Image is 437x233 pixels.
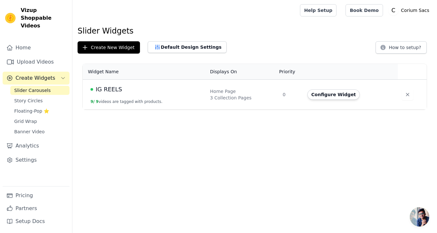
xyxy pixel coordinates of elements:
[279,80,304,110] td: 0
[10,106,69,116] a: Floating-Pop ⭐
[10,127,69,136] a: Banner Video
[5,13,16,23] img: Vizup
[10,96,69,105] a: Story Circles
[78,41,140,54] button: Create New Widget
[91,99,95,104] span: 9 /
[14,108,49,114] span: Floating-Pop ⭐
[3,154,69,167] a: Settings
[210,95,275,101] div: 3 Collection Pages
[376,41,427,54] button: How to setup?
[16,74,55,82] span: Create Widgets
[391,7,395,14] text: C
[83,64,206,80] th: Widget Name
[14,118,37,125] span: Grid Wrap
[3,139,69,152] a: Analytics
[148,41,227,53] button: Default Design Settings
[376,46,427,52] a: How to setup?
[3,56,69,68] a: Upload Videos
[388,5,432,16] button: C Corium Sacs
[21,6,67,30] span: Vizup Shoppable Videos
[300,4,336,16] a: Help Setup
[3,202,69,215] a: Partners
[14,87,51,94] span: Slider Carousels
[14,97,43,104] span: Story Circles
[3,215,69,228] a: Setup Docs
[3,41,69,54] a: Home
[14,128,45,135] span: Banner Video
[346,4,383,16] a: Book Demo
[399,5,432,16] p: Corium Sacs
[210,88,275,95] div: Home Page
[91,99,163,104] button: 9/ 9videos are tagged with products.
[78,26,432,36] h1: Slider Widgets
[3,189,69,202] a: Pricing
[206,64,279,80] th: Displays On
[96,85,122,94] span: IG REELS
[402,89,413,100] button: Delete widget
[279,64,304,80] th: Priority
[10,86,69,95] a: Slider Carousels
[96,99,99,104] span: 9
[307,89,360,100] button: Configure Widget
[91,88,93,91] span: Live Published
[3,72,69,85] button: Create Widgets
[410,207,429,227] a: Open chat
[10,117,69,126] a: Grid Wrap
